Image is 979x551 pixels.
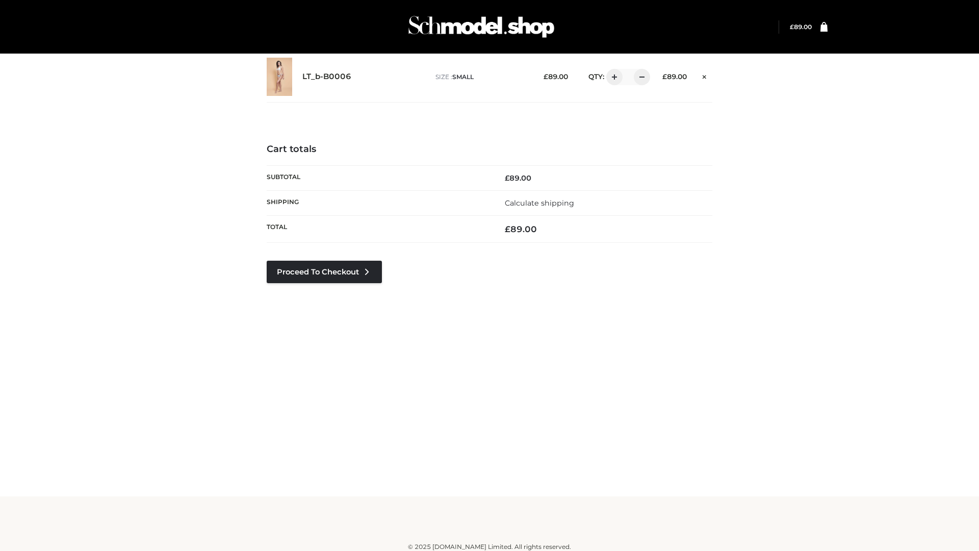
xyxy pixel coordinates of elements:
p: size : [435,72,528,82]
span: SMALL [452,73,474,81]
img: LT_b-B0006 - SMALL [267,58,292,96]
bdi: 89.00 [505,224,537,234]
a: £89.00 [790,23,812,31]
bdi: 89.00 [790,23,812,31]
a: Calculate shipping [505,198,574,208]
bdi: 89.00 [505,173,531,183]
th: Shipping [267,190,489,215]
div: QTY: [578,69,647,85]
bdi: 89.00 [662,72,687,81]
span: £ [790,23,794,31]
a: Proceed to Checkout [267,261,382,283]
bdi: 89.00 [544,72,568,81]
th: Subtotal [267,165,489,190]
th: Total [267,216,489,243]
h4: Cart totals [267,144,712,155]
a: LT_b-B0006 [302,72,351,82]
img: Schmodel Admin 964 [405,7,558,47]
span: £ [505,173,509,183]
span: £ [544,72,548,81]
a: Remove this item [697,69,712,82]
span: £ [505,224,510,234]
span: £ [662,72,667,81]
